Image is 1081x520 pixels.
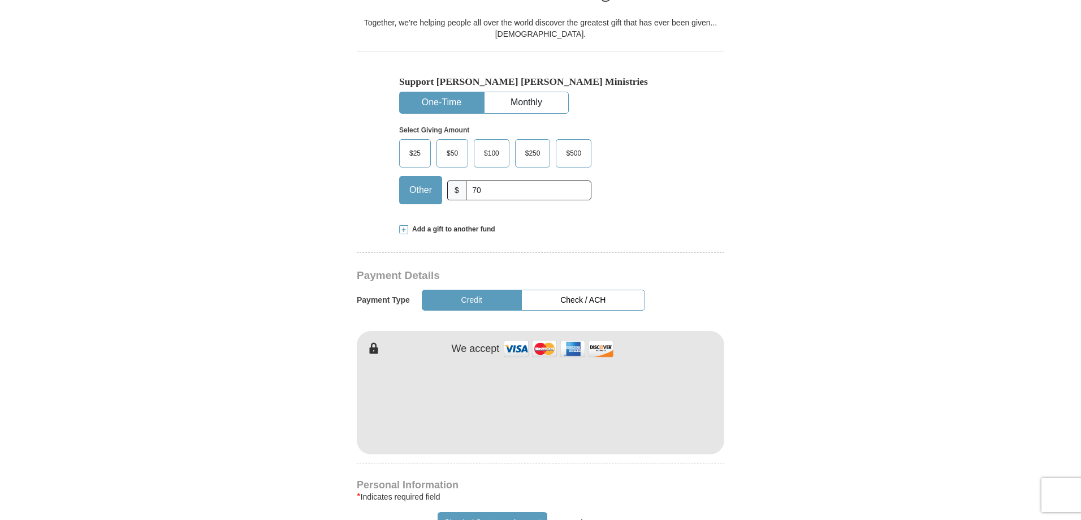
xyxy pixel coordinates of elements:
span: Other [404,182,438,199]
span: $250 [520,145,546,162]
span: Add a gift to another fund [408,225,495,234]
span: $25 [404,145,426,162]
div: Indicates required field [357,490,724,504]
button: Monthly [485,92,568,113]
input: Other Amount [466,181,591,200]
h5: Payment Type [357,295,410,305]
div: Together, we're helping people all over the world discover the greatest gift that has ever been g... [357,17,724,40]
button: One-Time [400,92,483,113]
button: Check / ACH [521,290,645,311]
span: $50 [441,145,464,162]
strong: Select Giving Amount [399,126,469,134]
h5: Support [PERSON_NAME] [PERSON_NAME] Ministries [399,76,682,88]
h4: We accept [452,343,500,355]
h3: Payment Details [357,269,645,282]
img: credit cards accepted [502,337,615,361]
span: $100 [478,145,505,162]
span: $ [447,181,466,200]
button: Credit [422,290,522,311]
h4: Personal Information [357,480,724,489]
span: $500 [560,145,587,162]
